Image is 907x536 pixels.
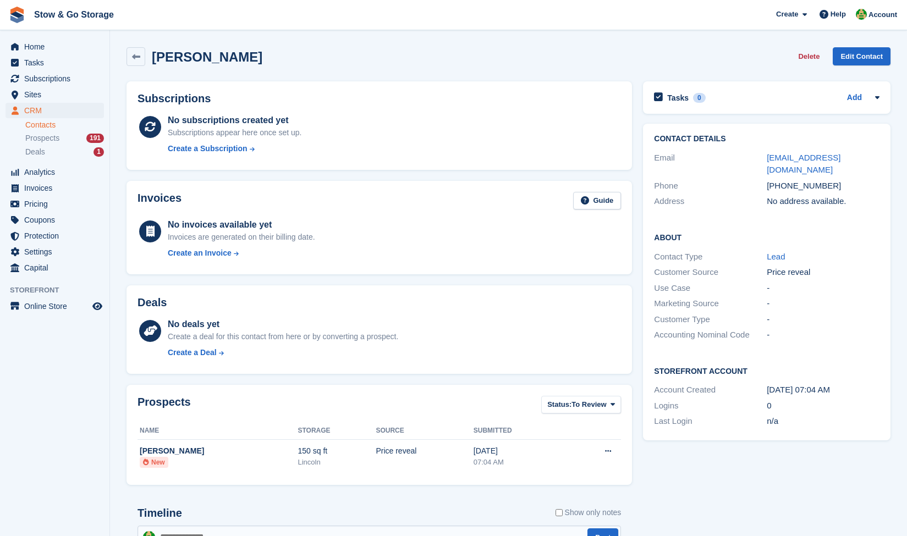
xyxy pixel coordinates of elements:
[474,457,566,468] div: 07:04 AM
[24,39,90,54] span: Home
[168,247,315,259] a: Create an Invoice
[298,422,376,440] th: Storage
[24,180,90,196] span: Invoices
[168,218,315,231] div: No invoices available yet
[86,134,104,143] div: 191
[654,180,767,192] div: Phone
[767,329,879,341] div: -
[152,49,262,64] h2: [PERSON_NAME]
[6,260,104,275] a: menu
[767,180,879,192] div: [PHONE_NUMBER]
[138,507,182,520] h2: Timeline
[6,196,104,212] a: menu
[376,422,473,440] th: Source
[24,212,90,228] span: Coupons
[24,103,90,118] span: CRM
[654,297,767,310] div: Marketing Source
[474,445,566,457] div: [DATE]
[654,266,767,279] div: Customer Source
[24,164,90,180] span: Analytics
[654,251,767,263] div: Contact Type
[168,143,302,154] a: Create a Subscription
[168,114,302,127] div: No subscriptions created yet
[541,396,621,414] button: Status: To Review
[140,457,168,468] li: New
[30,5,118,24] a: Stow & Go Storage
[6,180,104,196] a: menu
[654,400,767,412] div: Logins
[25,132,104,144] a: Prospects 191
[168,143,248,154] div: Create a Subscription
[6,299,104,314] a: menu
[556,507,622,518] label: Show only notes
[556,507,563,518] input: Show only notes
[767,400,879,412] div: 0
[138,296,167,309] h2: Deals
[6,55,104,70] a: menu
[654,195,767,208] div: Address
[6,212,104,228] a: menu
[168,318,398,331] div: No deals yet
[138,422,298,440] th: Name
[138,396,191,416] h2: Prospects
[654,329,767,341] div: Accounting Nominal Code
[573,192,622,210] a: Guide
[767,153,840,175] a: [EMAIL_ADDRESS][DOMAIN_NAME]
[654,135,879,143] h2: Contact Details
[6,71,104,86] a: menu
[168,127,302,139] div: Subscriptions appear here once set up.
[767,297,879,310] div: -
[571,399,606,410] span: To Review
[693,93,706,103] div: 0
[767,195,879,208] div: No address available.
[831,9,846,20] span: Help
[24,55,90,70] span: Tasks
[654,415,767,428] div: Last Login
[24,196,90,212] span: Pricing
[168,347,398,358] a: Create a Deal
[767,415,879,428] div: n/a
[10,285,109,296] span: Storefront
[298,457,376,468] div: Lincoln
[24,260,90,275] span: Capital
[25,147,45,157] span: Deals
[25,120,104,130] a: Contacts
[138,192,182,210] h2: Invoices
[767,266,879,279] div: Price reveal
[767,282,879,295] div: -
[168,247,232,259] div: Create an Invoice
[654,384,767,396] div: Account Created
[25,146,104,158] a: Deals 1
[654,152,767,176] div: Email
[6,244,104,259] a: menu
[6,39,104,54] a: menu
[376,445,473,457] div: Price reveal
[547,399,571,410] span: Status:
[25,133,59,143] span: Prospects
[776,9,798,20] span: Create
[168,331,398,342] div: Create a deal for this contact from here or by converting a prospect.
[6,164,104,180] a: menu
[868,9,897,20] span: Account
[168,231,315,243] div: Invoices are generated on their billing date.
[833,47,890,65] a: Edit Contact
[24,87,90,102] span: Sites
[767,384,879,396] div: [DATE] 07:04 AM
[654,231,879,242] h2: About
[24,244,90,259] span: Settings
[138,92,621,105] h2: Subscriptions
[6,103,104,118] a: menu
[24,299,90,314] span: Online Store
[856,9,867,20] img: Alex Taylor
[140,445,298,457] div: [PERSON_NAME]
[474,422,566,440] th: Submitted
[654,282,767,295] div: Use Case
[847,92,862,104] a: Add
[24,71,90,86] span: Subscriptions
[168,347,217,358] div: Create a Deal
[24,228,90,244] span: Protection
[9,7,25,23] img: stora-icon-8386f47178a22dfd0bd8f6a31ec36ba5ce8667c1dd55bd0f319d3a0aa187defe.svg
[91,300,104,313] a: Preview store
[298,445,376,457] div: 150 sq ft
[654,313,767,326] div: Customer Type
